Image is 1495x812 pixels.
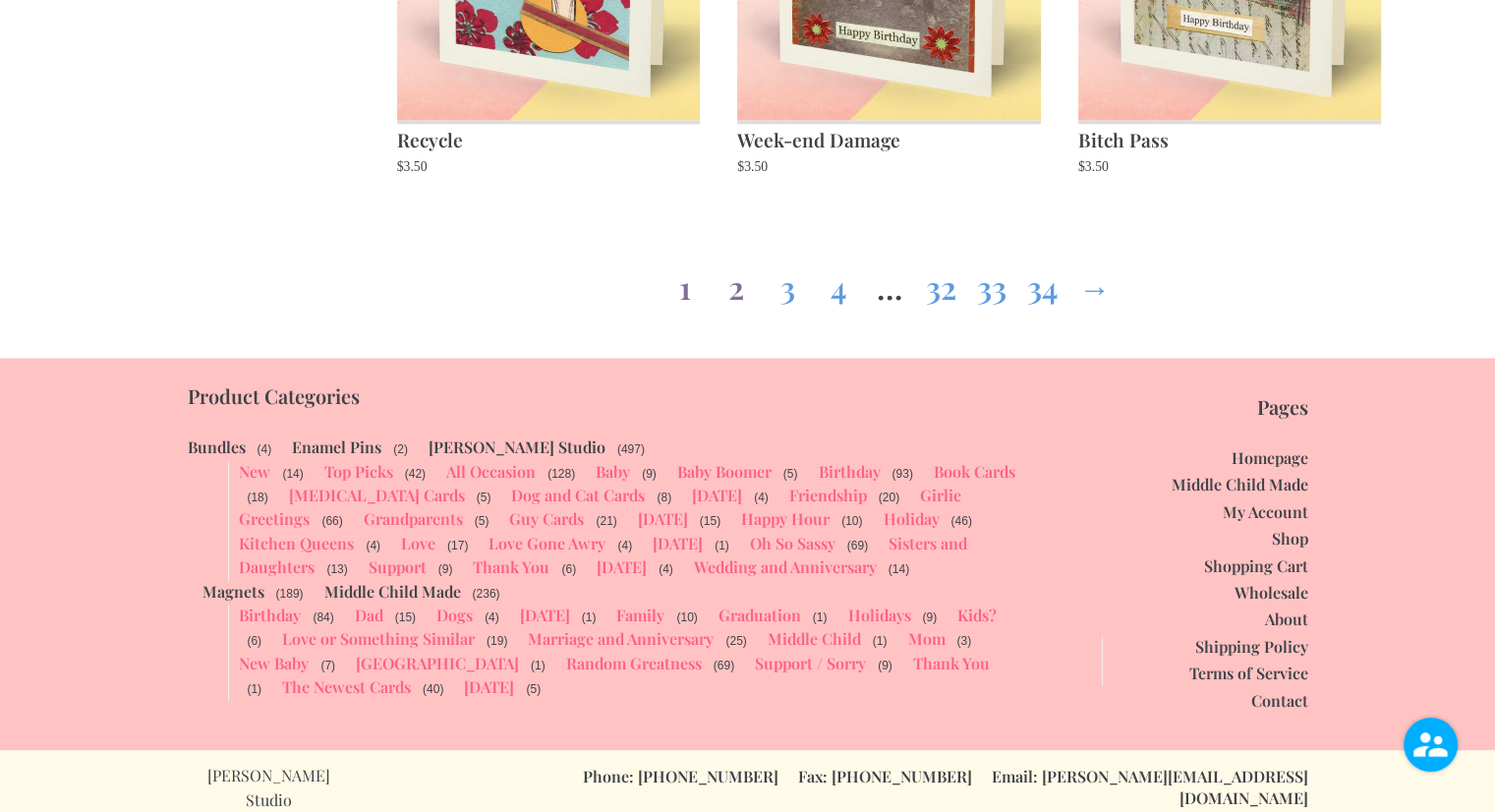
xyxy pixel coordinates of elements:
[546,465,577,483] span: (128)
[874,248,905,319] span: …
[596,461,630,482] a: Baby
[720,248,752,319] a: Page 2
[1078,120,1382,155] h2: Bitch Pass
[1172,474,1308,494] a: Middle Child Made
[811,609,830,626] span: (1)
[877,489,901,506] span: (20)
[364,508,463,529] a: Grandparents
[566,653,702,673] a: Random Greatness
[669,248,701,319] span: Page 1
[913,653,990,673] a: Thank You
[615,537,634,554] span: (4)
[698,512,722,530] span: (15)
[397,159,404,174] span: $
[839,512,864,530] span: (10)
[1272,528,1308,549] a: Shop
[719,605,801,625] a: Graduation
[1251,690,1308,711] a: Contact
[925,248,956,319] a: Page 32
[1061,396,1308,418] p: Pages
[483,609,501,626] span: (4)
[245,632,263,650] span: (6)
[311,609,335,626] span: (84)
[1078,248,1110,319] a: →
[464,676,514,697] a: [DATE]
[528,628,714,649] a: Marriage and Anniversary
[239,605,301,625] a: Birthday
[1404,718,1458,772] img: user.png
[580,609,599,626] span: (1)
[391,440,410,458] span: (2)
[653,533,703,553] a: [DATE]
[949,512,973,530] span: (46)
[616,605,664,625] a: Family
[1223,501,1308,522] a: My Account
[823,248,854,319] a: Page 4
[324,461,393,482] a: Top Picks
[483,766,1308,810] p: Phone: [PHONE_NUMBER] Fax: [PHONE_NUMBER] Email: [PERSON_NAME][EMAIL_ADDRESS][DOMAIN_NAME]
[256,440,274,458] span: (4)
[393,609,418,626] span: (15)
[520,605,570,625] a: [DATE]
[741,508,830,529] a: Happy Hour
[781,465,800,483] span: (5)
[245,680,263,698] span: (1)
[364,537,382,554] span: (4)
[289,485,465,505] a: [MEDICAL_DATA] Cards
[655,489,673,506] span: (8)
[282,628,475,649] a: Love or Something Similar
[489,533,605,553] a: Love Gone Awry
[723,632,748,650] span: (25)
[737,159,744,174] span: $
[657,560,675,578] span: (4)
[876,657,894,674] span: (9)
[712,657,736,674] span: (69)
[355,605,383,625] a: Dad
[887,560,911,578] span: (14)
[772,248,803,319] a: Page 3
[485,632,509,650] span: (19)
[1027,248,1059,319] a: Page 34
[292,436,381,457] a: Enamel Pins
[934,461,1015,482] a: Book Cards
[473,556,549,577] a: Thank You
[1078,159,1109,174] bdi: 3.50
[239,461,270,482] a: New
[397,159,428,174] bdi: 3.50
[239,653,309,673] a: New Baby
[907,628,945,649] a: Mom
[920,609,939,626] span: (9)
[188,436,246,457] a: Bundles
[638,508,688,529] a: [DATE]
[597,556,647,577] a: [DATE]
[509,508,584,529] a: Guy Cards
[750,533,835,553] a: Oh So Sassy
[403,465,428,483] span: (42)
[559,560,578,578] span: (6)
[768,628,861,649] a: Middle Child
[475,489,493,506] span: (5)
[847,605,910,625] a: Holidays
[818,461,880,482] a: Birthday
[436,605,473,625] a: Dogs
[445,537,470,554] span: (17)
[421,680,445,698] span: (40)
[1232,447,1308,468] a: Homepage
[789,485,867,505] a: Friendship
[890,465,914,483] span: (93)
[324,581,461,602] a: Middle Child Made
[318,657,337,674] span: (7)
[401,533,435,553] a: Love
[1189,663,1308,683] a: Terms of Service
[524,680,543,698] span: (5)
[319,512,344,530] span: (66)
[677,461,772,482] a: Baby Boomer
[594,512,618,530] span: (21)
[369,556,427,577] a: Support
[429,436,605,457] a: [PERSON_NAME] Studio
[615,440,647,458] span: (497)
[282,676,411,697] a: The Newest Cards
[845,537,870,554] span: (69)
[674,609,699,626] span: (10)
[755,653,866,673] a: Support / Sorry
